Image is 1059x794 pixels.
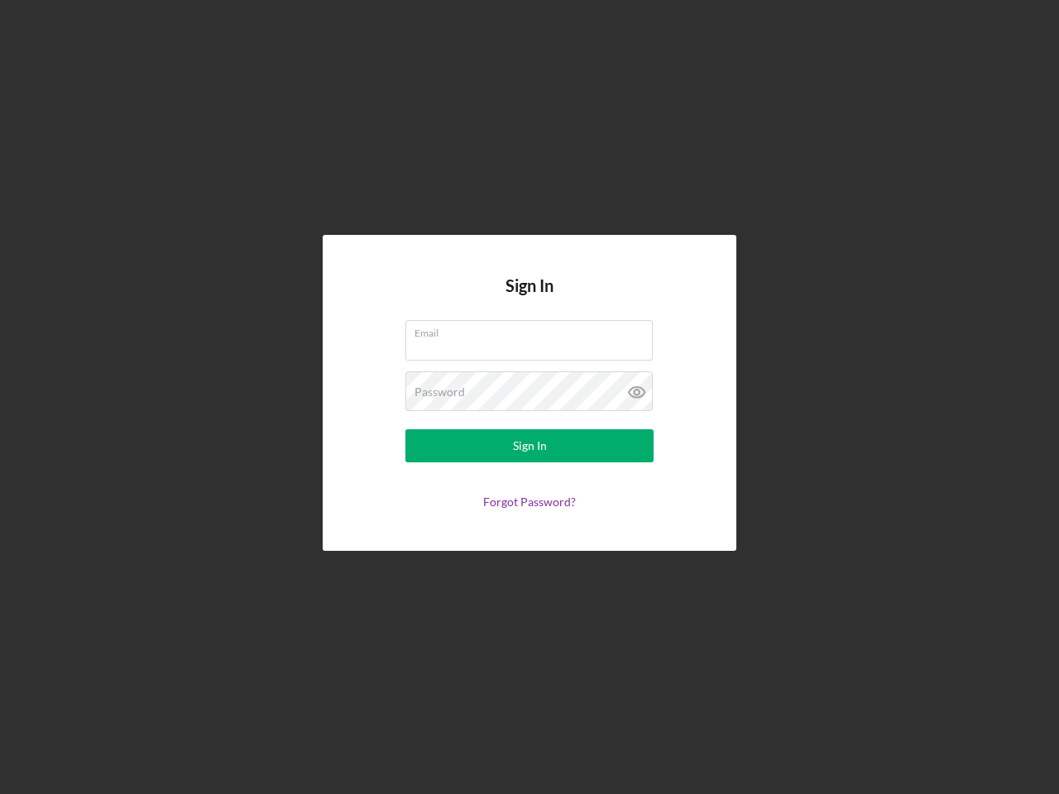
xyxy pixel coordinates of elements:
button: Sign In [405,429,654,462]
a: Forgot Password? [483,495,576,509]
label: Email [414,321,653,339]
label: Password [414,385,465,399]
h4: Sign In [506,276,553,320]
div: Sign In [513,429,547,462]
